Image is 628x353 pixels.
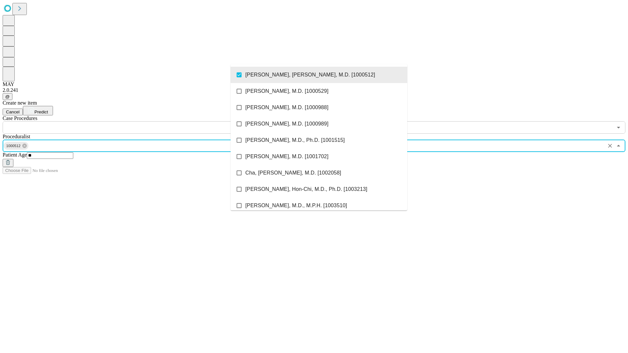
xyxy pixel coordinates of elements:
[5,94,10,99] span: @
[245,202,347,210] span: [PERSON_NAME], M.D., M.P.H. [1003510]
[245,87,328,95] span: [PERSON_NAME], M.D. [1000529]
[605,141,615,150] button: Clear
[3,115,37,121] span: Scheduled Procedure
[245,136,345,144] span: [PERSON_NAME], M.D., Ph.D. [1001515]
[245,153,328,160] span: [PERSON_NAME], M.D. [1001702]
[245,185,367,193] span: [PERSON_NAME], Hon-Chi, M.D., Ph.D. [1003213]
[614,141,623,150] button: Close
[3,134,30,139] span: Proceduralist
[3,81,625,87] div: MAY
[23,106,53,115] button: Predict
[3,87,625,93] div: 2.0.241
[3,100,37,106] span: Create new item
[3,109,23,115] button: Cancel
[34,109,48,114] span: Predict
[245,169,341,177] span: Cha, [PERSON_NAME], M.D. [1002058]
[3,93,12,100] button: @
[245,71,375,79] span: [PERSON_NAME], [PERSON_NAME], M.D. [1000512]
[4,142,23,150] span: 1000512
[6,109,20,114] span: Cancel
[245,104,328,111] span: [PERSON_NAME], M.D. [1000988]
[4,142,28,150] div: 1000512
[3,152,27,158] span: Patient Age
[245,120,328,128] span: [PERSON_NAME], M.D. [1000989]
[614,123,623,132] button: Open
